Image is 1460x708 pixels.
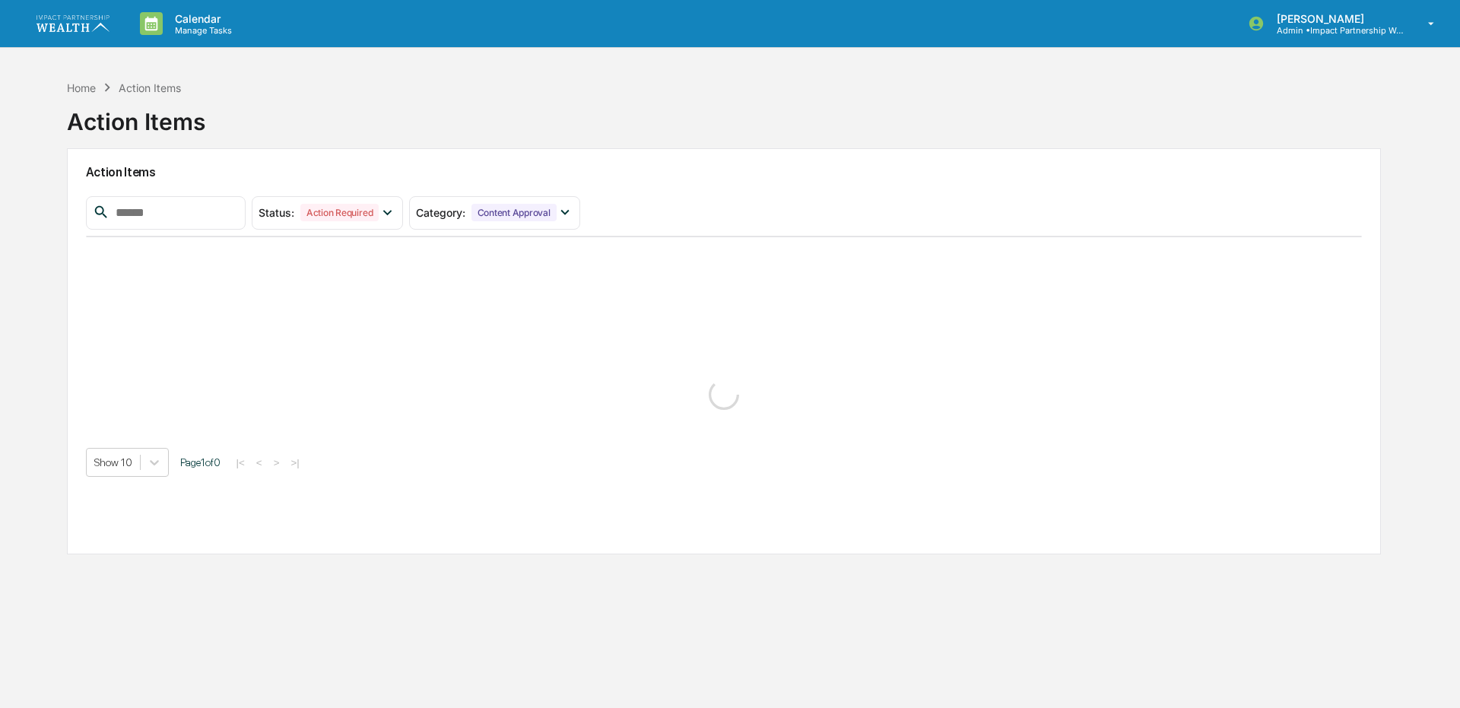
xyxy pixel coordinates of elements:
img: logo [36,15,109,31]
p: Calendar [163,12,240,25]
div: Home [67,81,96,94]
p: Manage Tasks [163,25,240,36]
button: >| [286,456,303,469]
div: Action Items [67,96,205,135]
span: Status : [259,206,294,219]
div: Content Approval [471,204,557,221]
p: Admin • Impact Partnership Wealth [1265,25,1406,36]
span: Category : [416,206,465,219]
div: Action Items [119,81,181,94]
span: Page 1 of 0 [180,456,221,468]
div: Action Required [300,204,379,221]
button: |< [232,456,249,469]
button: < [252,456,267,469]
p: [PERSON_NAME] [1265,12,1406,25]
h2: Action Items [86,165,1362,179]
button: > [269,456,284,469]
